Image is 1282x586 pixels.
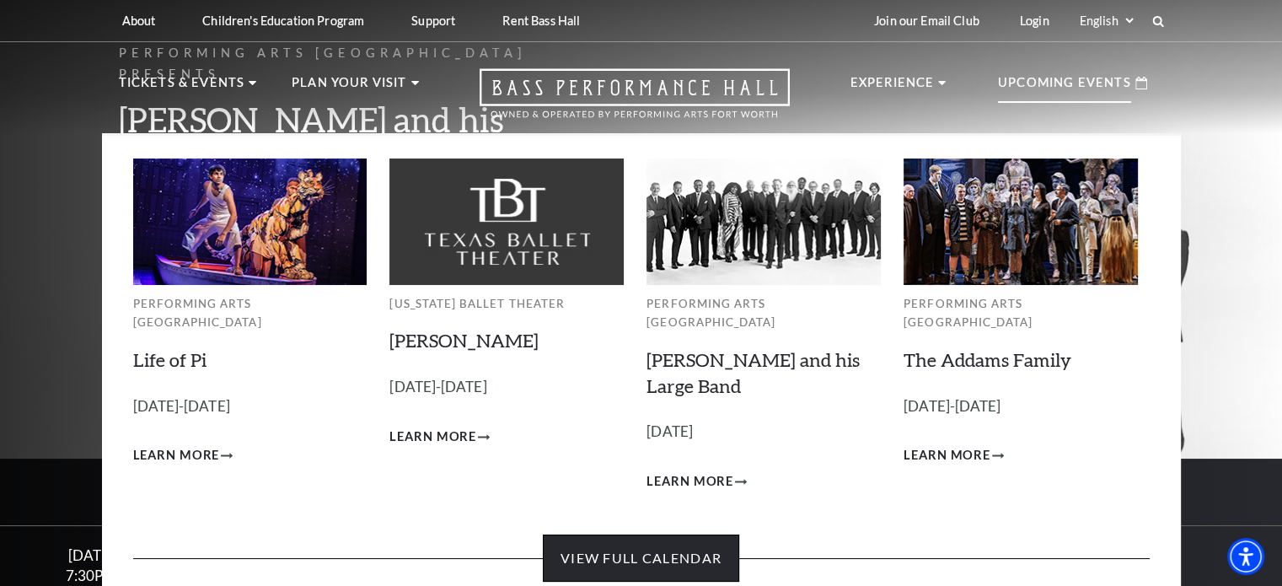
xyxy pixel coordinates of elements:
p: Performing Arts [GEOGRAPHIC_DATA] [904,294,1138,332]
p: Performing Arts [GEOGRAPHIC_DATA] [133,294,367,332]
p: Support [411,13,455,28]
span: Learn More [133,445,220,466]
a: Learn More The Addams Family [904,445,1004,466]
a: View Full Calendar [543,535,739,582]
p: Rent Bass Hall [502,13,580,28]
a: The Addams Family [904,348,1071,371]
p: [DATE]-[DATE] [904,395,1138,419]
a: [PERSON_NAME] and his Large Band [646,348,860,397]
div: Accessibility Menu [1227,538,1264,575]
p: [DATE]-[DATE] [133,395,367,419]
div: [DATE] [20,546,163,564]
span: Learn More [389,427,476,448]
p: Experience [850,73,935,103]
p: Upcoming Events [998,73,1131,103]
span: Learn More [646,471,733,492]
p: Children's Education Program [202,13,364,28]
a: Learn More Lyle Lovett and his Large Band [646,471,747,492]
p: About [122,13,156,28]
div: 7:30PM [20,568,163,583]
p: Plan Your Visit [292,73,407,103]
img: Texas Ballet Theater [389,159,624,284]
p: [DATE] [646,420,881,444]
p: Tickets & Events [119,73,245,103]
a: Learn More Life of Pi [133,445,233,466]
img: Performing Arts Fort Worth [904,159,1138,284]
a: Life of Pi [133,348,207,371]
a: [PERSON_NAME] [389,329,539,352]
p: [DATE]-[DATE] [389,375,624,400]
p: Performing Arts [GEOGRAPHIC_DATA] [646,294,881,332]
select: Select: [1076,13,1136,29]
img: Performing Arts Fort Worth [646,159,881,284]
a: Learn More Peter Pan [389,427,490,448]
span: Learn More [904,445,990,466]
p: [US_STATE] Ballet Theater [389,294,624,314]
a: Open this option [419,68,850,133]
img: Performing Arts Fort Worth [133,159,367,284]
